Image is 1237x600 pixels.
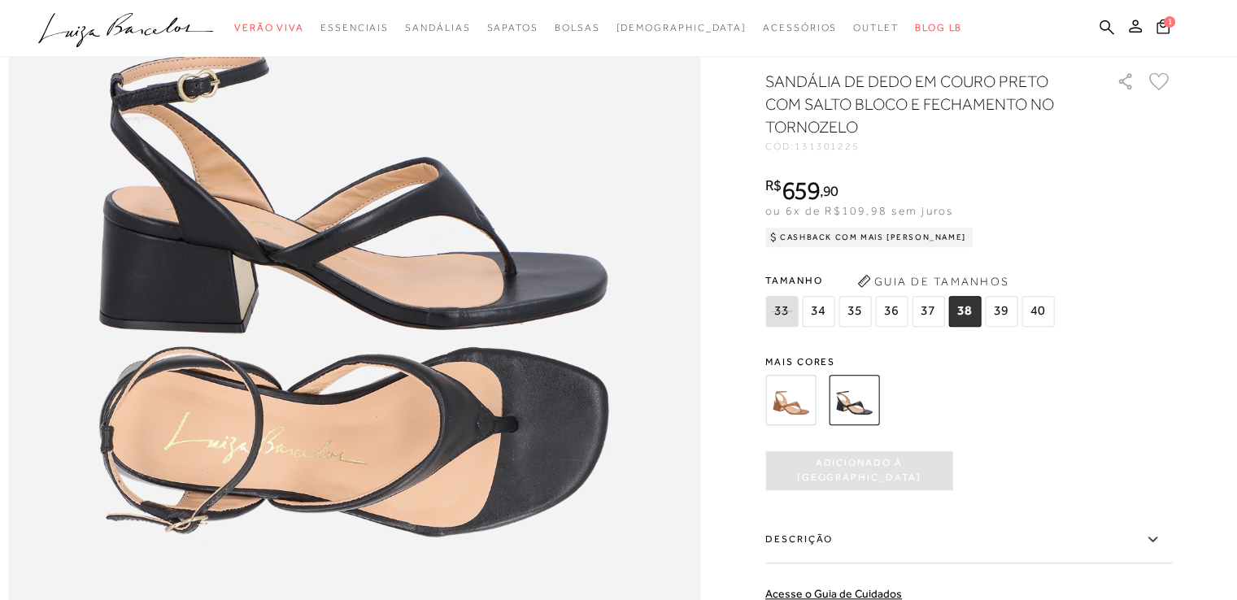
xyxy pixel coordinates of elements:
[915,22,962,33] span: BLOG LB
[763,22,837,33] span: Acessórios
[763,13,837,43] a: categoryNavScreenReaderText
[802,296,834,327] span: 34
[853,13,899,43] a: categoryNavScreenReaderText
[782,176,820,205] span: 659
[820,184,838,198] i: ,
[234,13,304,43] a: categoryNavScreenReaderText
[765,70,1070,138] h1: SANDÁLIA DE DEDO EM COURO PRETO COM SALTO BLOCO E FECHAMENTO NO TORNOZELO
[765,357,1172,367] span: Mais cores
[765,457,952,485] span: Adicionado à [GEOGRAPHIC_DATA]
[765,587,902,600] a: Acesse o Guia de Cuidados
[616,22,747,33] span: [DEMOGRAPHIC_DATA]
[765,516,1172,563] label: Descrição
[405,22,470,33] span: Sandálias
[320,13,389,43] a: categoryNavScreenReaderText
[985,296,1017,327] span: 39
[765,204,953,217] span: ou 6x de R$109,98 sem juros
[795,141,860,152] span: 131301225
[405,13,470,43] a: categoryNavScreenReaderText
[765,141,1091,151] div: CÓD:
[915,13,962,43] a: BLOG LB
[234,22,304,33] span: Verão Viva
[765,296,798,327] span: 33
[486,22,538,33] span: Sapatos
[912,296,944,327] span: 37
[765,375,816,425] img: SANDÁLIA DE DEDO EM COURO CARAMELO COM SALTO BLOCO E FECHAMENTO NO TORNOZELO
[616,13,747,43] a: noSubCategoriesText
[838,296,871,327] span: 35
[948,296,981,327] span: 38
[555,13,600,43] a: categoryNavScreenReaderText
[555,22,600,33] span: Bolsas
[852,268,1014,294] button: Guia de Tamanhos
[765,228,973,247] div: Cashback com Mais [PERSON_NAME]
[1021,296,1054,327] span: 40
[823,182,838,199] span: 90
[829,375,879,425] img: SANDÁLIA DE DEDO EM COURO PRETO COM SALTO BLOCO E FECHAMENTO NO TORNOZELO
[486,13,538,43] a: categoryNavScreenReaderText
[853,22,899,33] span: Outlet
[765,178,782,193] i: R$
[765,268,1058,293] span: Tamanho
[1151,17,1175,41] button: 1
[1164,15,1176,28] span: 1
[320,22,389,33] span: Essenciais
[765,451,952,490] button: Adicionado à [GEOGRAPHIC_DATA]
[875,296,908,327] span: 36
